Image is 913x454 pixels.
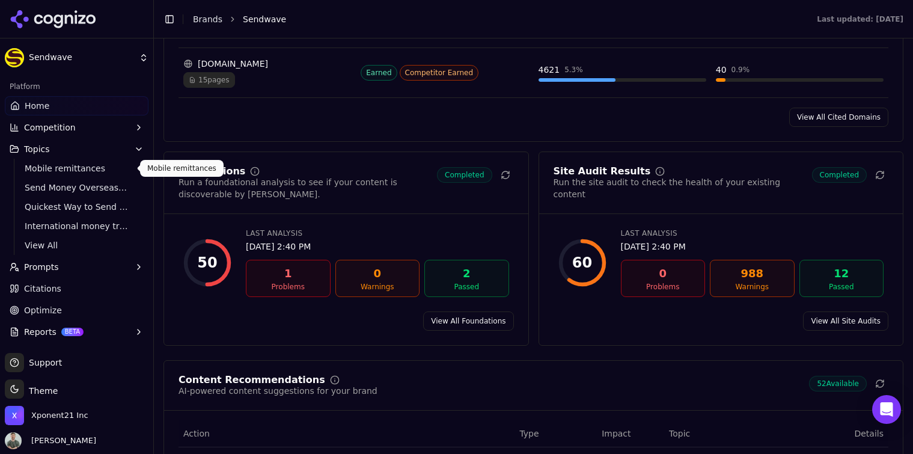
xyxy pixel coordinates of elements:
[572,253,592,272] div: 60
[539,64,560,76] div: 4621
[341,265,415,282] div: 0
[179,420,515,447] th: Action
[183,58,351,70] div: [DOMAIN_NAME]
[5,322,148,342] button: ReportsBETA
[25,201,129,213] span: Quickest Way to Send Money International
[179,375,325,385] div: Content Recommendations
[829,420,889,447] th: Details
[519,428,539,440] span: Type
[31,410,88,421] span: Xponent21 Inc
[25,182,129,194] span: Send Money Overseas from [GEOGRAPHIC_DATA]
[20,160,134,177] a: Mobile remittances
[872,395,901,424] div: Open Intercom Messenger
[669,428,690,440] span: Topic
[5,257,148,277] button: Prompts
[24,386,58,396] span: Theme
[25,220,129,232] span: International money transfers
[25,162,129,174] span: Mobile remittances
[25,239,129,251] span: View All
[400,65,479,81] span: Competitor Earned
[251,282,325,292] div: Problems
[554,176,812,200] div: Run the site audit to check the health of your existing content
[24,304,62,316] span: Optimize
[197,253,217,272] div: 50
[805,282,879,292] div: Passed
[341,282,415,292] div: Warnings
[183,72,235,88] span: 15 pages
[715,282,789,292] div: Warnings
[24,283,61,295] span: Citations
[5,140,148,159] button: Topics
[246,229,509,238] div: Last Analysis
[5,432,96,449] button: Open user button
[61,328,84,336] span: BETA
[20,198,134,215] a: Quickest Way to Send Money International
[20,179,134,196] a: Send Money Overseas from [GEOGRAPHIC_DATA]
[24,326,56,338] span: Reports
[626,265,700,282] div: 0
[5,96,148,115] a: Home
[805,265,879,282] div: 12
[26,435,96,446] span: [PERSON_NAME]
[621,241,884,253] div: [DATE] 2:40 PM
[183,428,210,440] span: Action
[25,100,49,112] span: Home
[251,265,325,282] div: 1
[20,237,134,254] a: View All
[597,420,664,447] th: Impact
[621,229,884,238] div: Last Analysis
[361,65,397,81] span: Earned
[437,167,492,183] span: Completed
[5,279,148,298] a: Citations
[564,65,583,75] div: 5.3 %
[24,357,62,369] span: Support
[24,261,59,273] span: Prompts
[24,348,56,360] span: Toolbox
[731,65,750,75] div: 0.9 %
[423,311,513,331] a: View All Foundations
[602,428,631,440] span: Impact
[789,108,888,127] a: View All Cited Domains
[193,13,793,25] nav: breadcrumb
[664,420,828,447] th: Topic
[24,143,50,155] span: Topics
[29,52,134,63] span: Sendwave
[179,176,437,200] div: Run a foundational analysis to see if your content is discoverable by [PERSON_NAME].
[515,420,597,447] th: Type
[5,432,22,449] img: Chuck McCarthy
[193,14,222,24] a: Brands
[243,13,286,25] span: Sendwave
[5,406,24,425] img: Xponent21 Inc
[5,301,148,320] a: Optimize
[5,406,88,425] button: Open organization switcher
[20,218,134,235] a: International money transfers
[5,48,24,67] img: Sendwave
[5,77,148,96] div: Platform
[626,282,700,292] div: Problems
[809,376,867,391] span: 52 Available
[430,265,504,282] div: 2
[430,282,504,292] div: Passed
[716,64,727,76] div: 40
[147,164,216,173] p: Mobile remittances
[715,265,789,282] div: 988
[803,311,888,331] a: View All Site Audits
[246,241,509,253] div: [DATE] 2:40 PM
[834,428,884,440] span: Details
[24,121,76,133] span: Competition
[179,385,377,397] div: AI-powered content suggestions for your brand
[5,118,148,137] button: Competition
[5,344,148,363] button: Toolbox
[812,167,867,183] span: Completed
[817,14,903,24] div: Last updated: [DATE]
[554,167,651,176] div: Site Audit Results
